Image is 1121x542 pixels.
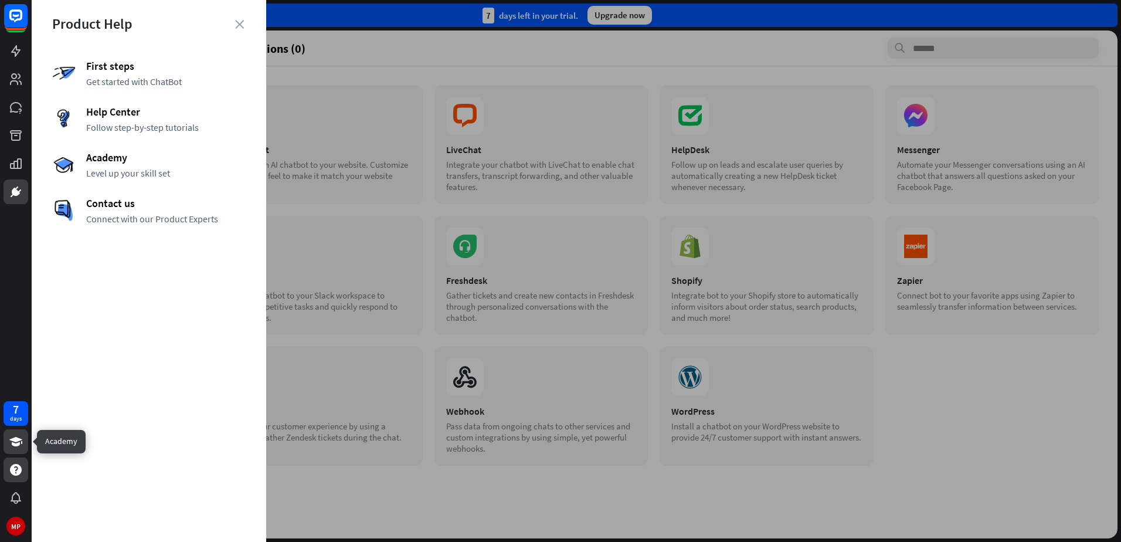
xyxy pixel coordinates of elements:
[4,401,28,426] a: 7 days
[52,15,246,33] div: Product Help
[86,213,246,225] span: Connect with our Product Experts
[86,151,246,164] span: Academy
[86,76,246,87] span: Get started with ChatBot
[13,404,19,415] div: 7
[86,59,246,73] span: First steps
[86,197,246,210] span: Contact us
[86,105,246,118] span: Help Center
[9,5,45,40] button: Open LiveChat chat widget
[235,20,244,29] i: close
[10,415,22,423] div: days
[6,517,25,536] div: MP
[86,121,246,133] span: Follow step-by-step tutorials
[86,167,246,179] span: Level up your skill set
